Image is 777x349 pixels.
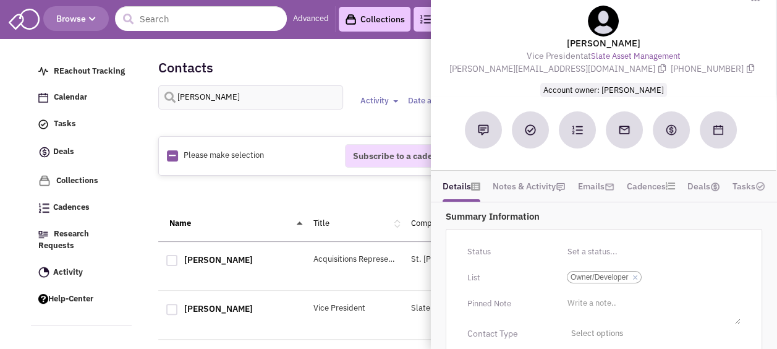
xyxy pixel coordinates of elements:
a: Tasks [32,113,132,136]
span: [PERSON_NAME][EMAIL_ADDRESS][DOMAIN_NAME] [449,63,671,74]
a: [PERSON_NAME] [184,254,253,265]
p: Summary Information [446,210,762,223]
span: Select options [564,324,741,343]
a: × [632,272,638,283]
a: Notes & Activity [493,177,566,196]
div: St. [PERSON_NAME] Properties [403,254,550,265]
a: Company [411,218,444,228]
img: teammate.png [588,6,619,37]
a: Tasks [732,177,765,196]
a: Deals [32,139,132,166]
div: Acquisitions Representative [305,254,404,265]
span: Activity [360,95,388,106]
a: Research Requests [32,223,132,258]
h2: Contacts [158,62,213,73]
a: Help-Center [32,288,132,311]
a: Activity [32,261,132,285]
span: Research Requests [38,228,89,251]
img: icon-collection-lavender.png [38,174,51,187]
span: Date added [407,95,450,106]
a: Emails [578,177,614,196]
span: Vice President [527,50,584,61]
button: Browse [43,6,109,31]
img: Add a Task [525,124,536,136]
img: Add a note [478,124,489,136]
a: Details [443,177,480,196]
img: icon-email-active-16.png [605,182,614,192]
img: icon-deals.svg [38,145,51,160]
img: help.png [38,294,48,304]
img: TaskCount.png [755,181,765,191]
img: Calendar.png [38,93,48,103]
div: Vice President [305,303,404,314]
input: ×Owner/Developer [645,271,672,283]
img: Schedule a Meeting [713,125,723,135]
img: Subscribe to a cadence [572,124,583,136]
span: REachout Tracking [54,66,125,76]
a: Collections [32,169,132,193]
a: Collections [339,7,410,32]
img: icon-collection-lavender-black.svg [345,14,357,25]
a: Title [313,218,329,228]
img: Research.png [38,231,48,238]
div: List [459,268,556,288]
a: REachout Tracking [32,60,132,84]
a: Advanced [293,13,329,25]
img: Send an email [618,124,631,136]
span: [PHONE_NUMBER] [671,63,757,74]
input: Set a status... [564,242,741,262]
a: Cadences [627,177,675,196]
img: Cadences_logo.png [420,15,431,24]
div: Slate Asset Management [403,303,550,314]
div: Status [459,242,556,262]
img: Cadences_logo.png [38,203,49,213]
span: Owner/Developer [571,272,629,283]
img: icon-dealamount.png [710,182,720,192]
a: Name [169,218,191,228]
div: Contact Type [459,327,556,340]
lable: [PERSON_NAME] [445,37,762,50]
span: Collections [56,175,98,186]
img: icon-tasks.png [38,119,48,129]
span: Browse [56,13,96,24]
img: Activity.png [38,267,49,278]
span: Tasks [54,119,76,129]
a: Cadences [32,196,132,220]
span: Account owner: [PERSON_NAME] [540,83,667,97]
div: Pinned Note [459,294,556,314]
span: Calendar [54,92,87,103]
button: Subscribe to a cadence [345,144,455,168]
input: Search [115,6,287,31]
a: Cadences [414,7,479,32]
input: Search contacts [158,85,344,110]
img: Rectangle.png [167,150,178,162]
a: Deals [687,177,720,196]
span: Activity [53,267,83,277]
span: Please make selection [184,150,264,160]
img: icon-note.png [556,182,566,192]
a: Calendar [32,86,132,110]
button: Activity [356,95,402,108]
a: [PERSON_NAME] [184,303,253,314]
button: Date added [404,95,464,108]
img: SmartAdmin [9,6,40,30]
span: Cadences [53,202,90,213]
span: at [527,50,681,61]
a: Slate Asset Management [591,51,681,62]
img: Create a deal [665,124,677,136]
